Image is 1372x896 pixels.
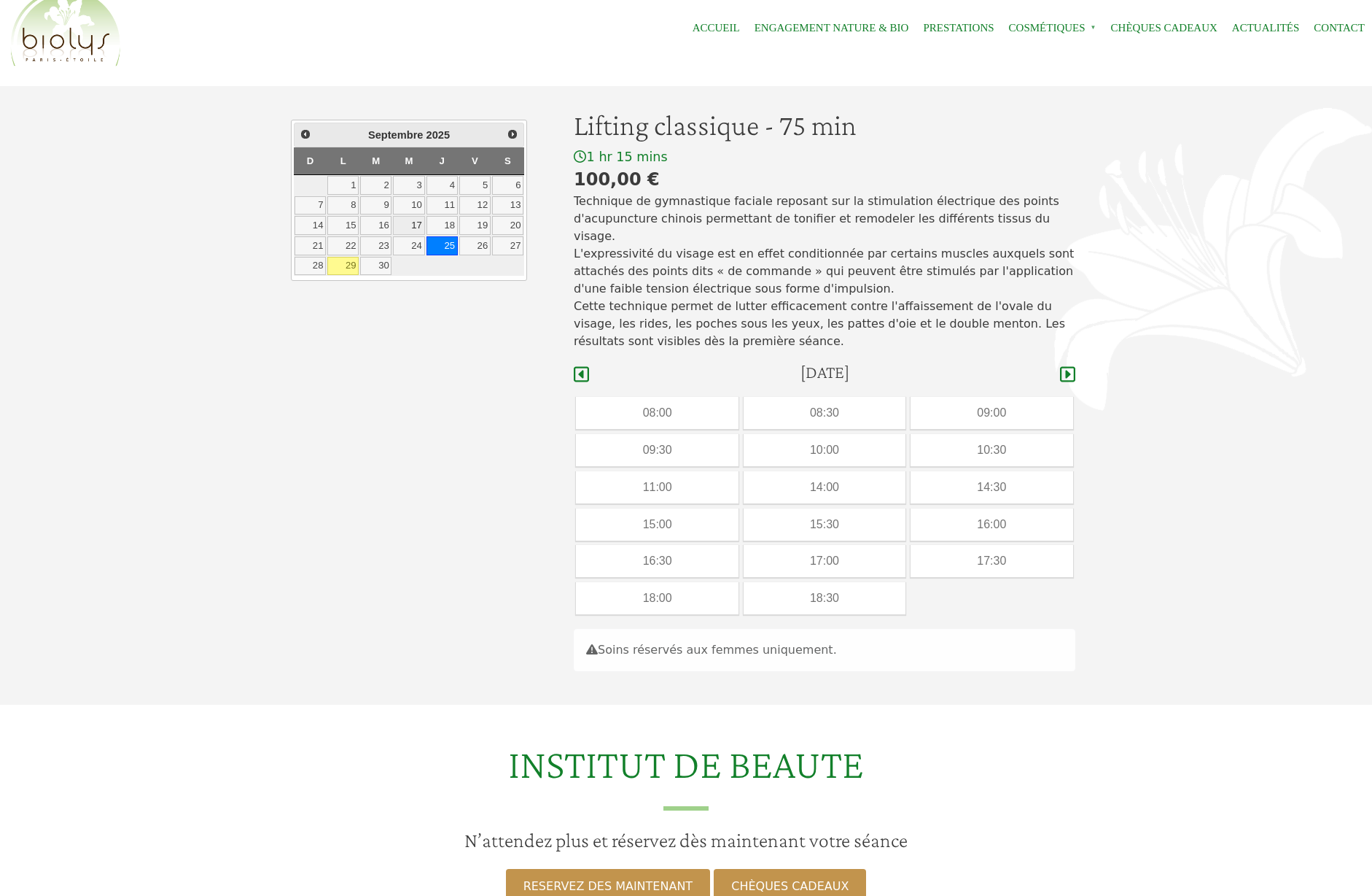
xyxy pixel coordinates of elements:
[327,257,359,276] a: 29
[393,236,424,255] a: 24
[295,216,326,235] a: 14
[911,471,1072,503] div: 14:30
[327,216,359,235] a: 15
[360,257,391,276] a: 30
[507,128,518,140] span: Suivant
[744,397,905,429] div: 08:30
[1091,25,1096,31] span: »
[800,362,849,383] h4: [DATE]
[503,125,522,144] a: Suivant
[744,582,905,614] div: 18:30
[1232,12,1300,45] a: Actualités
[755,12,909,45] a: Engagement Nature & Bio
[574,166,1075,193] div: 100,00 €
[459,176,491,195] a: 5
[459,196,491,215] a: 12
[744,545,905,577] div: 17:00
[426,129,451,141] span: 2025
[295,257,326,276] a: 28
[911,434,1072,466] div: 10:30
[911,545,1072,577] div: 17:30
[393,176,424,195] a: 3
[426,236,458,255] a: 25
[923,12,994,45] a: Prestations
[360,236,391,255] a: 23
[372,155,380,166] span: Mardi
[9,828,1363,853] h3: N’attendez plus et réservez dès maintenant votre séance
[393,196,424,215] a: 10
[295,236,326,255] a: 21
[307,155,314,166] span: Dimanche
[295,196,326,215] a: 7
[744,509,905,541] div: 15:30
[492,176,523,195] a: 6
[492,236,523,255] a: 27
[574,193,1075,350] p: Technique de gymnastique faciale reposant sur la stimulation électrique des points d'acupuncture ...
[576,397,738,429] div: 08:00
[492,196,523,215] a: 13
[911,509,1072,541] div: 16:00
[459,216,491,235] a: 19
[576,545,738,577] div: 16:30
[576,509,738,541] div: 15:00
[911,397,1072,429] div: 09:00
[574,108,1075,143] h1: Lifting classique - 75 min
[327,236,359,255] a: 22
[744,471,905,503] div: 14:00
[360,176,391,195] a: 2
[327,176,359,195] a: 1
[472,155,478,166] span: Vendredi
[368,129,424,141] span: Septembre
[296,125,315,144] a: Précédent
[426,176,458,195] a: 4
[300,128,311,140] span: Précédent
[576,582,738,614] div: 18:00
[459,236,491,255] a: 26
[492,216,523,235] a: 20
[1314,12,1365,45] a: Contact
[439,155,444,166] span: Jeudi
[576,471,738,503] div: 11:00
[360,196,391,215] a: 9
[744,434,905,466] div: 10:00
[405,155,413,166] span: Mercredi
[393,216,424,235] a: 17
[576,434,738,466] div: 09:30
[504,155,511,166] span: Samedi
[1009,12,1096,45] span: Cosmétiques
[327,196,359,215] a: 8
[426,216,458,235] a: 18
[1111,12,1217,45] a: Chèques cadeaux
[574,629,1075,671] div: Soins réservés aux femmes uniquement.
[574,149,1075,166] div: 1 hr 15 mins
[693,12,740,45] a: Accueil
[340,155,346,166] span: Lundi
[360,216,391,235] a: 16
[9,740,1363,811] h2: INSTITUT DE BEAUTE
[426,196,458,215] a: 11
